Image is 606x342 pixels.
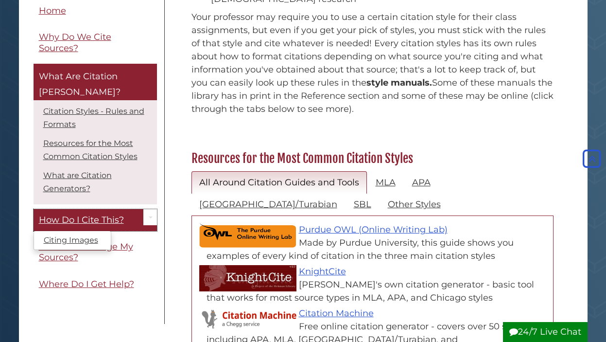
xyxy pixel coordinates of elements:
[39,32,111,54] span: Why Do We Cite Sources?
[187,151,558,166] h2: Resources for the Most Common Citation Styles
[39,241,133,263] span: How Do I Manage My Sources?
[368,171,403,194] a: MLA
[580,153,604,164] a: Back to Top
[380,193,449,216] a: Other Styles
[199,307,296,331] img: Logo - grey squirrel jogging on two legs, next to words
[191,193,345,216] a: [GEOGRAPHIC_DATA]/Turabian
[43,171,112,194] a: What are Citation Generators?
[503,322,588,342] button: 24/7 Live Chat
[34,64,157,101] a: What Are Citation [PERSON_NAME]?
[39,215,124,226] span: How Do I Cite This?
[199,223,296,248] img: Logo - black text next to black OWL with eye and beak formed by first letters
[34,236,157,269] a: How Do I Manage My Sources?
[366,77,432,88] strong: style manuals.
[207,278,548,305] div: [PERSON_NAME]'s own citation generator - basic tool that works for most source types in MLA, APA,...
[346,193,379,216] a: SBL
[299,308,374,319] a: Logo - grey squirrel jogging on two legs, next to words Citation Machine
[299,266,346,277] a: Logo - dark red background with lighter red knight helmet, next to words KnightCite
[34,273,157,295] a: Where Do I Get Help?
[207,236,548,263] div: Made by Purdue University, this guide shows you examples of every kind of citation in the three m...
[39,72,121,98] span: What Are Citation [PERSON_NAME]?
[43,107,144,129] a: Citation Styles - Rules and Formats
[43,139,138,162] a: Resources for the Most Common Citation Styles
[39,279,134,289] span: Where Do I Get Help?
[39,5,66,16] span: Home
[404,171,438,194] a: APA
[299,224,448,235] a: Logo - black text next to black OWL with eye and beak formed by first letters Purdue OWL (Online ...
[191,11,554,116] p: Your professor may require you to use a certain citation style for their class assignments, but e...
[199,265,296,291] img: Logo - dark red background with lighter red knight helmet, next to words
[34,210,157,232] a: How Do I Cite This?
[191,171,367,194] a: All Around Citation Guides and Tools
[34,234,111,248] a: Citing Images
[34,27,157,59] a: Why Do We Cite Sources?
